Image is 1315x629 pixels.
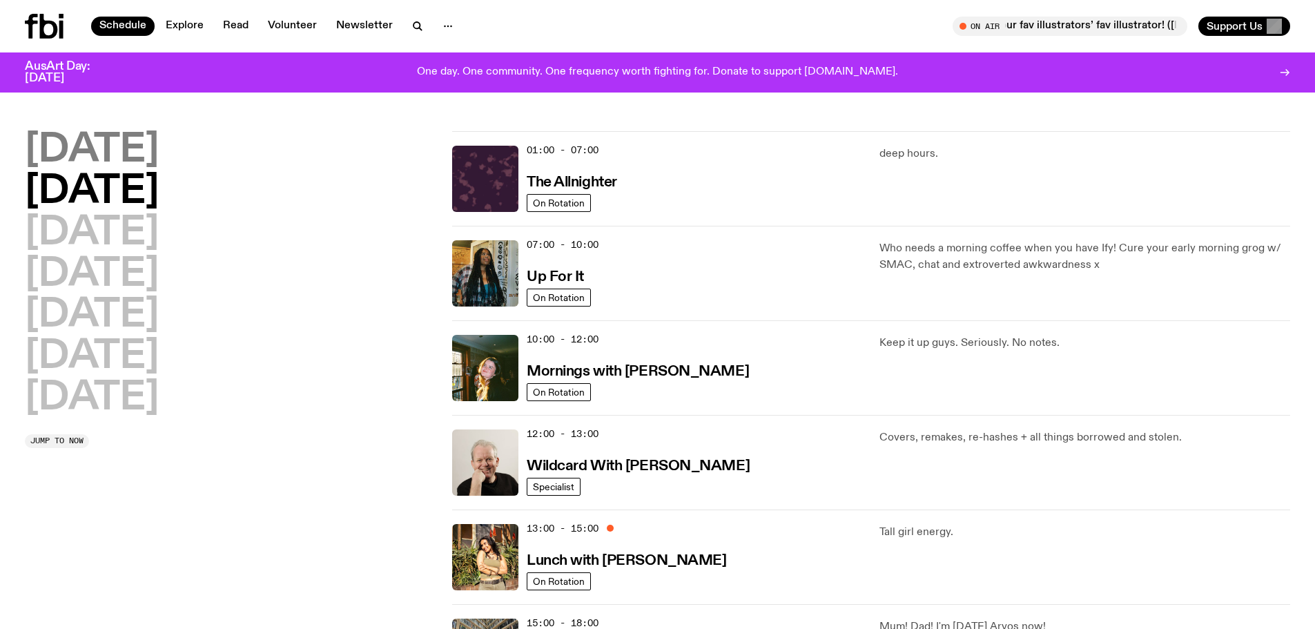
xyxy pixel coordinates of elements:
[527,238,598,251] span: 07:00 - 10:00
[527,194,591,212] a: On Rotation
[25,131,159,170] button: [DATE]
[452,335,518,401] img: Freya smiles coyly as she poses for the image.
[527,478,581,496] a: Specialist
[527,456,750,474] a: Wildcard With [PERSON_NAME]
[452,240,518,307] img: Ify - a Brown Skin girl with black braided twists, looking up to the side with her tongue stickin...
[527,427,598,441] span: 12:00 - 13:00
[25,61,113,84] h3: AusArt Day: [DATE]
[25,296,159,335] button: [DATE]
[91,17,155,36] a: Schedule
[533,481,574,492] span: Specialist
[157,17,212,36] a: Explore
[879,146,1290,162] p: deep hours.
[1198,17,1290,36] button: Support Us
[527,459,750,474] h3: Wildcard With [PERSON_NAME]
[25,214,159,253] button: [DATE]
[533,197,585,208] span: On Rotation
[527,522,598,535] span: 13:00 - 15:00
[879,240,1290,273] p: Who needs a morning coffee when you have Ify! Cure your early morning grog w/ SMAC, chat and extr...
[30,437,84,445] span: Jump to now
[215,17,257,36] a: Read
[533,387,585,397] span: On Rotation
[527,173,617,190] a: The Allnighter
[527,365,749,379] h3: Mornings with [PERSON_NAME]
[527,362,749,379] a: Mornings with [PERSON_NAME]
[533,292,585,302] span: On Rotation
[25,338,159,376] button: [DATE]
[452,524,518,590] img: Tanya is standing in front of plants and a brick fence on a sunny day. She is looking to the left...
[25,379,159,418] button: [DATE]
[879,429,1290,446] p: Covers, remakes, re-hashes + all things borrowed and stolen.
[879,335,1290,351] p: Keep it up guys. Seriously. No notes.
[527,144,598,157] span: 01:00 - 07:00
[452,429,518,496] img: Stuart is smiling charmingly, wearing a black t-shirt against a stark white background.
[953,17,1187,36] button: On AirYour fav illustrators’ fav illustrator! ([PERSON_NAME])
[527,551,726,568] a: Lunch with [PERSON_NAME]
[25,434,89,448] button: Jump to now
[527,289,591,307] a: On Rotation
[1207,20,1263,32] span: Support Us
[417,66,898,79] p: One day. One community. One frequency worth fighting for. Donate to support [DOMAIN_NAME].
[328,17,401,36] a: Newsletter
[527,175,617,190] h3: The Allnighter
[260,17,325,36] a: Volunteer
[25,173,159,211] button: [DATE]
[527,383,591,401] a: On Rotation
[879,524,1290,541] p: Tall girl energy.
[25,255,159,294] button: [DATE]
[527,270,584,284] h3: Up For It
[527,267,584,284] a: Up For It
[527,572,591,590] a: On Rotation
[527,333,598,346] span: 10:00 - 12:00
[533,576,585,586] span: On Rotation
[527,554,726,568] h3: Lunch with [PERSON_NAME]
